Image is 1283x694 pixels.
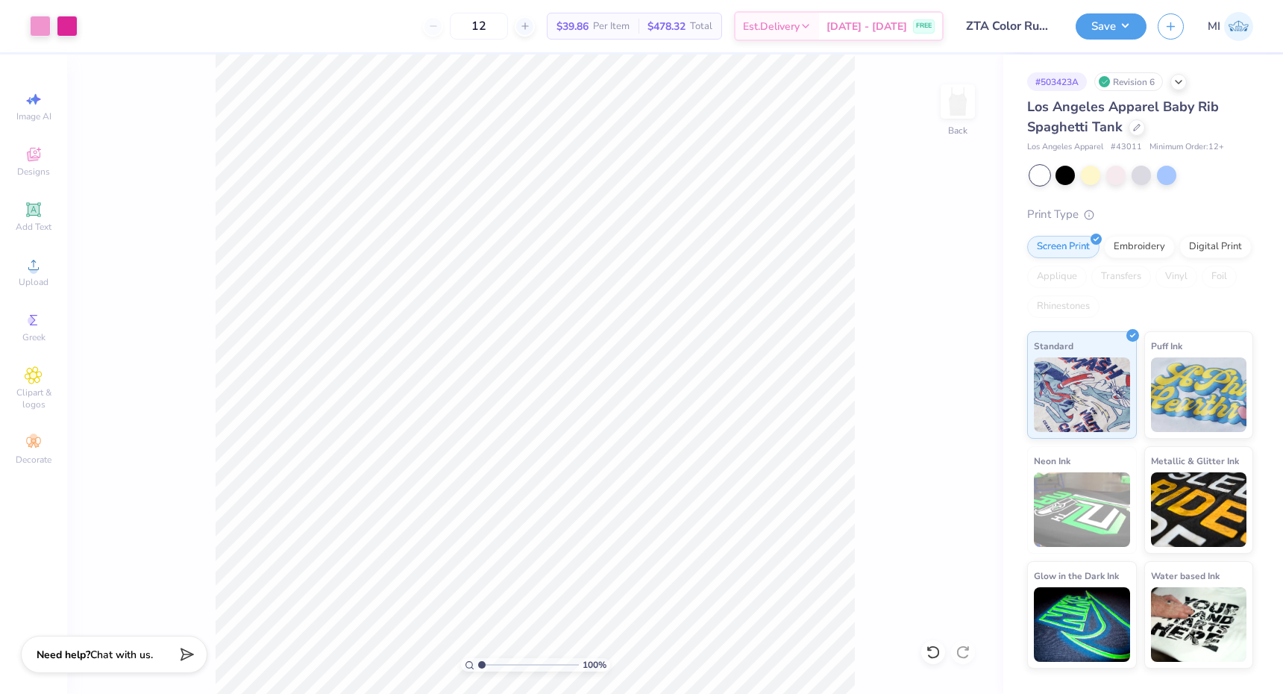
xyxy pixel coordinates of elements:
[1027,236,1100,258] div: Screen Print
[647,19,686,34] span: $478.32
[1104,236,1175,258] div: Embroidery
[1151,568,1220,584] span: Water based Ink
[450,13,508,40] input: – –
[1034,568,1119,584] span: Glow in the Dark Ink
[1027,206,1253,223] div: Print Type
[19,276,48,288] span: Upload
[1179,236,1252,258] div: Digital Print
[1027,141,1103,154] span: Los Angeles Apparel
[16,221,51,233] span: Add Text
[1151,338,1182,354] span: Puff Ink
[1151,472,1247,547] img: Metallic & Glitter Ink
[1111,141,1142,154] span: # 43011
[1034,587,1130,662] img: Glow in the Dark Ink
[1034,357,1130,432] img: Standard
[17,166,50,178] span: Designs
[1034,338,1073,354] span: Standard
[1208,18,1220,35] span: MI
[1224,12,1253,41] img: Miruna Ispas
[955,11,1064,41] input: Untitled Design
[583,658,606,672] span: 100 %
[1027,296,1100,318] div: Rhinestones
[22,331,46,343] span: Greek
[690,19,712,34] span: Total
[1076,13,1146,40] button: Save
[1094,72,1163,91] div: Revision 6
[948,124,967,137] div: Back
[593,19,630,34] span: Per Item
[743,19,800,34] span: Est. Delivery
[37,648,90,662] strong: Need help?
[1034,453,1070,469] span: Neon Ink
[1208,12,1253,41] a: MI
[1034,472,1130,547] img: Neon Ink
[943,87,973,116] img: Back
[16,110,51,122] span: Image AI
[16,454,51,466] span: Decorate
[1027,98,1219,136] span: Los Angeles Apparel Baby Rib Spaghetti Tank
[7,387,60,410] span: Clipart & logos
[1151,587,1247,662] img: Water based Ink
[90,648,153,662] span: Chat with us.
[826,19,907,34] span: [DATE] - [DATE]
[556,19,589,34] span: $39.86
[1027,72,1087,91] div: # 503423A
[1151,453,1239,469] span: Metallic & Glitter Ink
[1202,266,1237,288] div: Foil
[1151,357,1247,432] img: Puff Ink
[1027,266,1087,288] div: Applique
[1091,266,1151,288] div: Transfers
[1155,266,1197,288] div: Vinyl
[916,21,932,31] span: FREE
[1149,141,1224,154] span: Minimum Order: 12 +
